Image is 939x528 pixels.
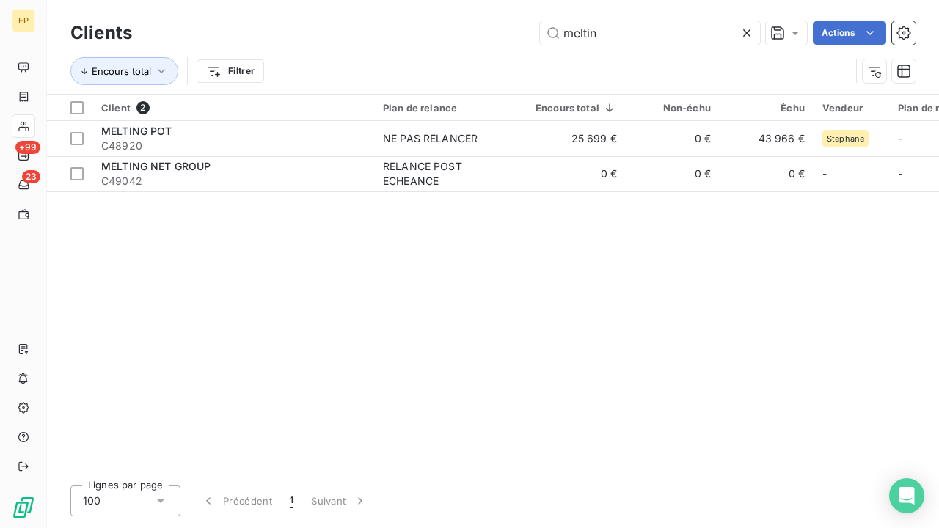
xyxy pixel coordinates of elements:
div: Open Intercom Messenger [889,478,924,513]
div: Vendeur [822,102,880,114]
button: Précédent [192,485,281,516]
input: Rechercher [540,21,760,45]
span: - [822,167,827,180]
td: 0 € [720,156,814,191]
img: Logo LeanPay [12,496,35,519]
span: Client [101,102,131,114]
button: Actions [813,21,886,45]
span: - [898,167,902,180]
td: 43 966 € [720,121,814,156]
span: +99 [15,141,40,154]
span: C48920 [101,139,365,153]
span: 1 [290,494,293,508]
button: Suivant [302,485,376,516]
button: Encours total [70,57,178,85]
button: Filtrer [197,59,264,83]
span: C49042 [101,174,365,188]
span: - [898,132,902,144]
td: 0 € [626,121,720,156]
td: 25 699 € [527,121,626,156]
div: NE PAS RELANCER [383,131,478,146]
div: Non-échu [635,102,711,114]
button: 1 [281,485,302,516]
h3: Clients [70,20,132,46]
span: Encours total [92,65,151,77]
div: Plan de relance [383,102,518,114]
span: 100 [83,494,101,508]
span: Stephane [827,134,864,143]
div: EP [12,9,35,32]
div: Encours total [536,102,617,114]
td: 0 € [527,156,626,191]
span: 2 [136,101,150,114]
span: MELTING NET GROUP [101,160,211,172]
div: RELANCE POST ECHEANCE [383,159,518,188]
span: MELTING POT [101,125,172,137]
div: Échu [728,102,805,114]
span: 23 [22,170,40,183]
td: 0 € [626,156,720,191]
